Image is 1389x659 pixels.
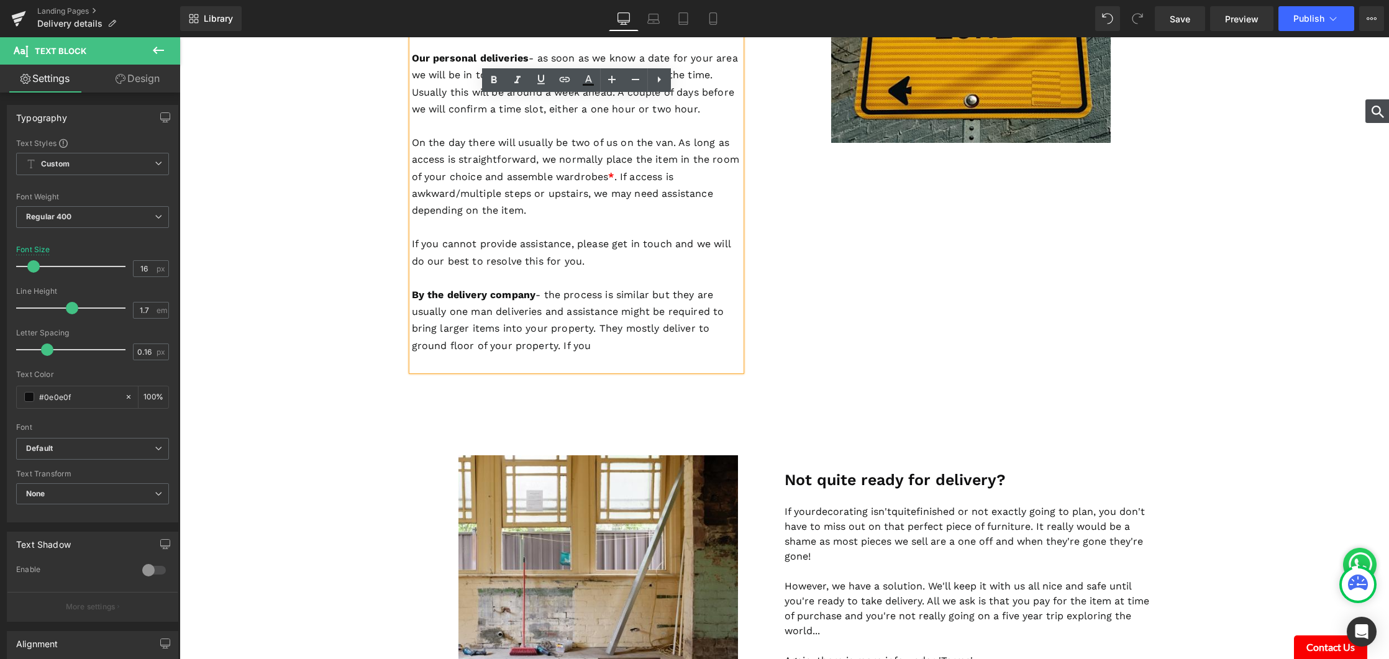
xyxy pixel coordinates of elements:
strong: Our personal deliveries [232,15,350,27]
a: Design [93,65,183,93]
p: However, we have a solution. We'll keep it with us all nice and safe until you're ready to take d... [605,542,978,601]
span: px [157,348,167,356]
p: decorating isn't finished or not exactly going to plan, you don't have to miss out on that perfec... [605,467,978,527]
p: More settings [66,601,116,612]
a: Mobile [698,6,728,31]
div: Font [16,423,169,432]
span: em [157,306,167,314]
a: Desktop [609,6,639,31]
span: Text Block [35,46,86,56]
button: Publish [1278,6,1354,31]
div: Line Height [16,287,169,296]
input: Color [39,390,119,404]
div: Text Color [16,370,169,379]
div: Open Intercom Messenger [1347,617,1377,647]
div: Enable [16,565,130,578]
img: Not ready for your delivery from The Old Pine Shop? [279,418,558,646]
button: Redo [1125,6,1150,31]
div: Alignment [16,632,58,649]
a: Landing Pages [37,6,180,16]
span: Save [1170,12,1190,25]
div: Typography [16,106,67,123]
a: Laptop [639,6,668,31]
b: None [26,489,45,498]
div: Font Weight [16,193,169,201]
button: Undo [1095,6,1120,31]
span: Delivery details [37,19,102,29]
div: Text Styles [16,138,169,148]
div: Letter Spacing [16,329,169,337]
a: Tablet [668,6,698,31]
p: Again, there is more info under 'Terms'. [605,616,978,631]
span: Library [204,13,233,24]
div: Contact Us [1127,602,1175,617]
a: Preview [1210,6,1273,31]
button: More settings [7,592,178,621]
p: If you cannot provide assistance, please get in touch and we will do our best to resolve this for... [232,198,562,232]
font: quite [712,468,737,480]
button: More [1359,6,1384,31]
b: Custom [41,159,70,170]
span: Preview [1225,12,1259,25]
h1: Not quite ready for delivery? [605,433,978,452]
font: If your [605,468,636,480]
div: Text Transform [16,470,169,478]
span: Publish [1293,14,1324,24]
div: Text Shadow [16,532,71,550]
div: % [139,386,168,408]
a: New Library [180,6,242,31]
p: - the process is similar but they are usually one man deliveries and assistance might be required... [232,249,562,317]
i: Default [26,443,53,454]
p: - as soon as we know a date for your area we will be in touch with the day and an estimate of the... [232,12,562,80]
p: On the day there will usually be two of us on the van. As long as access is straightforward, we n... [232,97,562,181]
b: Regular 400 [26,212,72,221]
img: Whatsapp Chat Button [1164,511,1197,544]
strong: By the delivery company [232,252,357,263]
div: Font Size [16,245,50,254]
button: Contact Us [1114,598,1188,622]
span: px [157,265,167,273]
